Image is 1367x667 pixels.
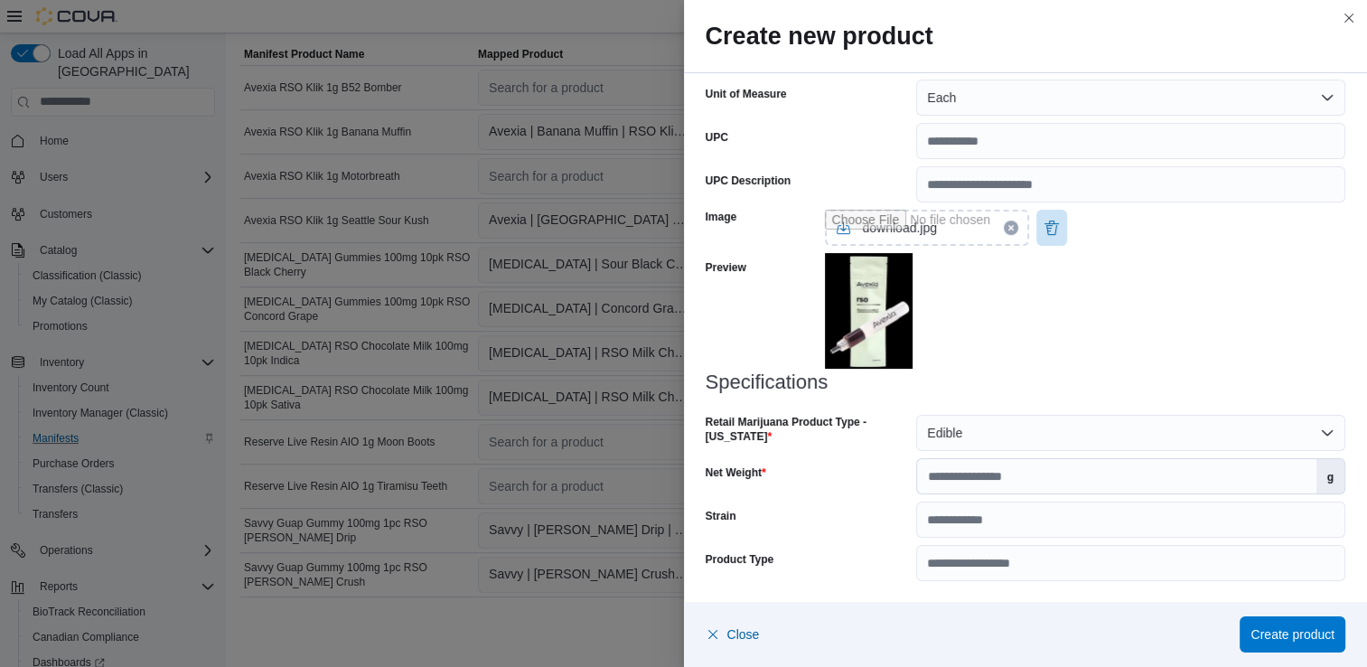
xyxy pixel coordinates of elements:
[1250,625,1334,644] span: Create product
[706,552,774,567] label: Product Type
[1338,7,1360,29] button: Close this dialog
[727,625,760,644] span: Close
[916,415,1345,451] button: Edible
[916,80,1345,116] button: Each
[706,371,1346,393] h3: Specifications
[1004,221,1018,235] button: Clear selected files
[706,616,760,653] button: Close
[706,174,791,188] label: UPC Description
[706,22,1346,51] h2: Create new product
[706,260,746,275] label: Preview
[706,465,766,480] label: Net Weight
[706,415,910,444] label: Retail Marijuana Product Type - [US_STATE]
[706,87,787,101] label: Unit of Measure
[706,210,737,224] label: Image
[706,130,728,145] label: UPC
[1240,616,1345,653] button: Create product
[1316,459,1344,493] label: g
[706,509,736,523] label: Strain
[825,210,1029,246] input: Use aria labels when no actual label is in use
[825,253,913,369] img: 833259ed-61a1-49bc-b423-9eb99cbe8a2e.jpg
